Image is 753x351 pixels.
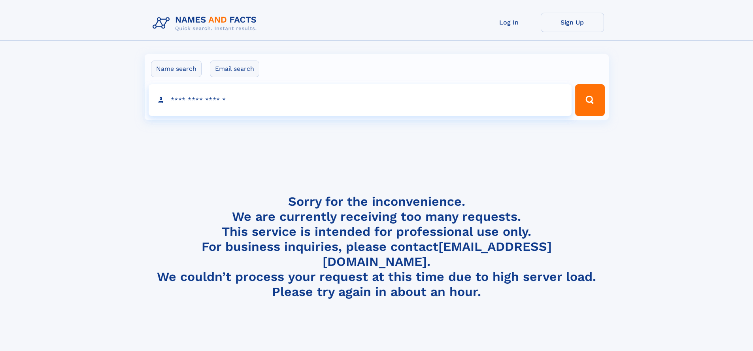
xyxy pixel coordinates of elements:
[575,84,604,116] button: Search Button
[151,61,202,77] label: Name search
[149,13,263,34] img: Logo Names and Facts
[323,239,552,269] a: [EMAIL_ADDRESS][DOMAIN_NAME]
[149,194,604,300] h4: Sorry for the inconvenience. We are currently receiving too many requests. This service is intend...
[477,13,541,32] a: Log In
[210,61,259,77] label: Email search
[149,84,572,116] input: search input
[541,13,604,32] a: Sign Up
